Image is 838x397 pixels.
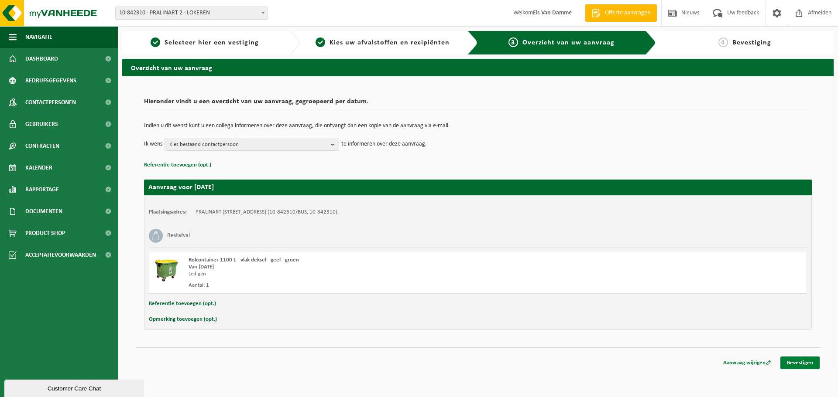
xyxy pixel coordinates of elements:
span: 2 [316,37,325,47]
h2: Overzicht van uw aanvraag [122,59,834,76]
span: Gebruikers [25,113,58,135]
iframe: chat widget [4,378,146,397]
div: Ledigen [189,271,513,278]
span: Documenten [25,200,62,222]
h3: Restafval [167,229,190,243]
span: Kies bestaand contactpersoon [169,138,327,151]
span: Bevestiging [732,39,771,46]
span: Offerte aanvragen [603,9,653,17]
button: Opmerking toevoegen (opt.) [149,314,217,325]
td: PRALINART [STREET_ADDRESS] (10-842310/BUS, 10-842310) [196,209,337,216]
span: Selecteer hier een vestiging [165,39,259,46]
span: Rolcontainer 1100 L - vlak deksel - geel - groen [189,257,299,263]
p: te informeren over deze aanvraag. [341,138,427,151]
span: Kalender [25,157,52,179]
img: WB-1100-HPE-GN-50.png [154,257,180,283]
span: Dashboard [25,48,58,70]
div: Aantal: 1 [189,282,513,289]
a: 2Kies uw afvalstoffen en recipiënten [305,37,461,48]
span: Acceptatievoorwaarden [25,244,96,266]
span: Product Shop [25,222,65,244]
button: Referentie toevoegen (opt.) [144,159,211,171]
a: Offerte aanvragen [585,4,657,22]
h2: Hieronder vindt u een overzicht van uw aanvraag, gegroepeerd per datum. [144,98,812,110]
p: Indien u dit wenst kunt u een collega informeren over deze aanvraag, die ontvangt dan een kopie v... [144,123,812,129]
button: Kies bestaand contactpersoon [165,138,339,151]
button: Referentie toevoegen (opt.) [149,298,216,309]
a: Bevestigen [780,356,820,369]
span: Kies uw afvalstoffen en recipiënten [330,39,450,46]
span: 10-842310 - PRALINART 2 - LOKEREN [115,7,268,20]
span: Rapportage [25,179,59,200]
span: 3 [508,37,518,47]
span: Contactpersonen [25,92,76,113]
a: Aanvraag wijzigen [717,356,778,369]
strong: Aanvraag voor [DATE] [148,184,214,191]
span: 4 [718,37,728,47]
span: Bedrijfsgegevens [25,70,76,92]
strong: Van [DATE] [189,264,214,270]
span: Contracten [25,135,59,157]
p: Ik wens [144,138,162,151]
strong: Plaatsingsadres: [149,209,187,215]
a: 1Selecteer hier een vestiging [127,37,283,48]
span: Overzicht van uw aanvraag [522,39,615,46]
strong: Els Van Damme [533,10,572,16]
span: 10-842310 - PRALINART 2 - LOKEREN [116,7,268,19]
span: 1 [151,37,160,47]
span: Navigatie [25,26,52,48]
